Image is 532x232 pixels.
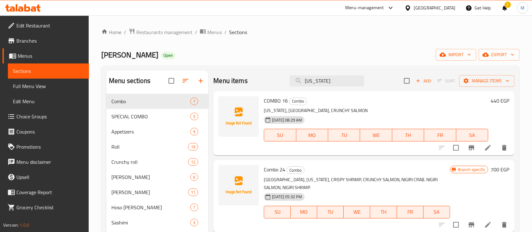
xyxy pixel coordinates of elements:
[459,131,486,140] span: SA
[16,143,84,151] span: Promotions
[491,165,509,174] h6: 700 EGP
[291,206,317,218] button: MO
[449,218,463,231] span: Select to update
[3,124,89,139] a: Coupons
[136,28,192,36] span: Restaurants management
[111,188,188,196] div: Nigiri Sushi
[18,52,84,60] span: Menus
[229,28,247,36] span: Sections
[424,129,456,141] button: FR
[484,51,514,59] span: export
[8,94,89,109] a: Edit Menu
[8,63,89,79] a: Sections
[16,173,84,181] span: Upsell
[423,206,450,218] button: SA
[111,143,188,151] div: Roll
[269,117,304,123] span: [DATE] 08:29 AM
[190,98,198,105] div: items
[106,185,208,200] div: [PERSON_NAME]11
[456,129,488,141] button: SA
[191,114,198,120] span: 5
[129,28,192,36] a: Restaurants management
[455,167,488,173] span: Branch specific
[8,79,89,94] a: Full Menu View
[497,140,512,155] button: delete
[190,113,198,120] div: items
[413,76,434,86] button: Add
[190,219,198,226] div: items
[106,139,208,154] div: Roll19
[111,98,190,105] span: Combo
[111,219,190,226] span: Sashimi
[111,173,190,181] div: Oshi Sushi
[188,158,198,166] div: items
[3,221,19,229] span: Version:
[16,128,84,135] span: Coupons
[106,200,208,215] div: Hoso [PERSON_NAME]7
[484,144,492,152] a: Edit menu item
[106,124,208,139] div: Appetizers9
[16,37,84,45] span: Branches
[195,28,197,36] li: /
[190,128,198,135] div: items
[267,207,288,217] span: SU
[464,140,479,155] button: Branch-specific-item
[191,205,198,211] span: 7
[188,144,198,150] span: 19
[193,73,208,88] button: Add section
[101,28,121,36] a: Home
[317,206,344,218] button: TU
[264,176,450,192] p: [GEOGRAPHIC_DATA], [US_STATE], CRISPY SHRIMP, CRUNCHY SALMON, NIGIRI CRAB. NIGIRI SALMON, NIGIRI ...
[188,159,198,165] span: 12
[289,98,307,105] div: Combo
[13,98,84,105] span: Edit Menu
[479,49,519,61] button: export
[16,113,84,120] span: Choice Groups
[106,154,208,170] div: Crunchy roll12
[360,129,392,141] button: WE
[13,82,84,90] span: Full Menu View
[188,143,198,151] div: items
[370,206,397,218] button: TH
[293,207,315,217] span: MO
[491,96,509,105] h6: 440 EGP
[459,75,514,87] button: Manage items
[188,189,198,195] span: 11
[218,96,259,137] img: COMBO 16
[290,75,364,86] input: search
[106,170,208,185] div: [PERSON_NAME]6
[111,158,188,166] div: Crunchy roll
[178,73,193,88] span: Sort sections
[111,128,190,135] span: Appetizers
[106,94,208,109] div: Combo7
[3,170,89,185] a: Upsell
[287,166,304,174] div: Combo
[400,74,413,87] span: Select section
[218,165,259,205] img: Combo 24
[346,207,368,217] span: WE
[3,185,89,200] a: Coverage Report
[3,109,89,124] a: Choice Groups
[191,174,198,180] span: 6
[413,76,434,86] span: Add item
[207,28,222,36] span: Menus
[190,173,198,181] div: items
[213,76,248,86] h2: Menu items
[13,67,84,75] span: Sections
[414,4,455,11] div: [GEOGRAPHIC_DATA]
[392,129,424,141] button: TH
[16,158,84,166] span: Menu disclaimer
[188,188,198,196] div: items
[331,131,358,140] span: TU
[161,53,175,58] span: Open
[344,206,370,218] button: WE
[3,200,89,215] a: Grocery Checklist
[464,77,509,85] span: Manage items
[264,129,296,141] button: SU
[449,141,463,154] span: Select to update
[264,96,288,105] span: COMBO 16
[190,204,198,211] div: items
[109,76,151,86] h2: Menu sections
